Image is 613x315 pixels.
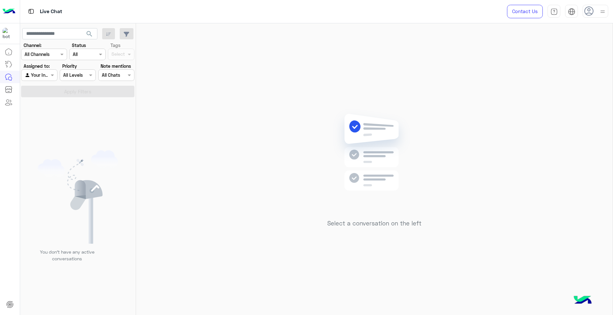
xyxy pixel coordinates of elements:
img: tab [27,7,35,15]
a: tab [548,5,560,18]
img: no messages [328,109,420,215]
span: search [86,30,93,38]
button: search [82,28,97,42]
p: Live Chat [40,7,62,16]
img: hulul-logo.png [571,289,594,312]
label: Status [72,42,86,49]
label: Note mentions [101,63,131,69]
img: empty users [38,150,118,244]
p: You don’t have any active conversations [35,248,99,262]
label: Assigned to: [24,63,50,69]
img: tab [550,8,558,15]
h5: Select a conversation on the left [327,220,421,227]
img: Logo [3,5,15,18]
label: Channel: [24,42,42,49]
label: Priority [62,63,77,69]
button: Apply Filters [21,86,134,97]
a: Contact Us [507,5,543,18]
img: profile [599,8,607,16]
img: 713415422032625 [3,28,14,39]
img: tab [568,8,575,15]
